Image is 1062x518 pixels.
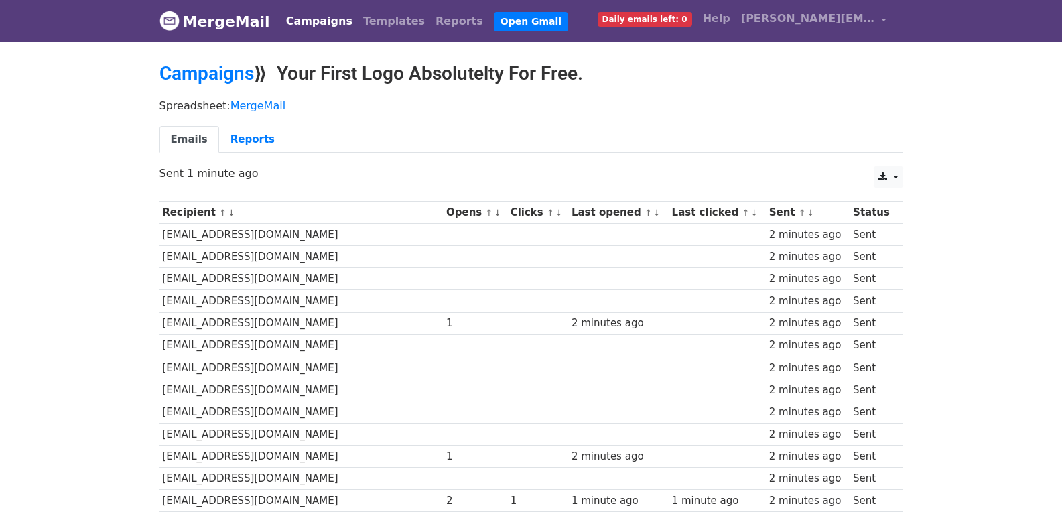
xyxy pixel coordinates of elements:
td: Sent [850,268,896,290]
td: Sent [850,224,896,246]
td: [EMAIL_ADDRESS][DOMAIN_NAME] [159,357,444,379]
td: Sent [850,424,896,446]
td: [EMAIL_ADDRESS][DOMAIN_NAME] [159,468,444,490]
td: Sent [850,246,896,268]
div: 1 [511,493,566,509]
td: [EMAIL_ADDRESS][DOMAIN_NAME] [159,446,444,468]
td: Sent [850,290,896,312]
td: [EMAIL_ADDRESS][DOMAIN_NAME] [159,379,444,401]
th: Sent [766,202,850,224]
div: 2 minutes ago [769,405,847,420]
td: [EMAIL_ADDRESS][DOMAIN_NAME] [159,490,444,512]
div: 1 minute ago [572,493,665,509]
td: [EMAIL_ADDRESS][DOMAIN_NAME] [159,290,444,312]
a: Reports [219,126,286,153]
a: ↑ [742,208,749,218]
a: ↑ [219,208,226,218]
a: Open Gmail [494,12,568,31]
div: 2 minutes ago [769,449,847,464]
div: 2 minutes ago [572,449,665,464]
div: 1 [446,449,504,464]
div: 2 minutes ago [769,271,847,287]
span: Daily emails left: 0 [598,12,692,27]
a: Emails [159,126,219,153]
p: Sent 1 minute ago [159,166,903,180]
div: 2 minutes ago [769,361,847,376]
th: Last clicked [669,202,766,224]
td: Sent [850,312,896,334]
a: [PERSON_NAME][EMAIL_ADDRESS][DOMAIN_NAME] [736,5,892,37]
div: 2 minutes ago [572,316,665,331]
a: Reports [430,8,488,35]
div: 1 minute ago [672,493,763,509]
div: 1 [446,316,504,331]
div: 2 minutes ago [769,294,847,309]
a: ↓ [653,208,661,218]
td: Sent [850,446,896,468]
div: 2 minutes ago [769,338,847,353]
td: [EMAIL_ADDRESS][DOMAIN_NAME] [159,334,444,357]
a: Help [698,5,736,32]
th: Recipient [159,202,444,224]
a: Campaigns [281,8,358,35]
div: 2 minutes ago [769,383,847,398]
td: Sent [850,334,896,357]
td: [EMAIL_ADDRESS][DOMAIN_NAME] [159,424,444,446]
td: [EMAIL_ADDRESS][DOMAIN_NAME] [159,312,444,334]
span: [PERSON_NAME][EMAIL_ADDRESS][DOMAIN_NAME] [741,11,875,27]
a: ↑ [799,208,806,218]
a: ↓ [555,208,563,218]
img: MergeMail logo [159,11,180,31]
a: ↓ [228,208,235,218]
div: 2 minutes ago [769,471,847,487]
th: Last opened [568,202,669,224]
a: ↓ [494,208,501,218]
div: 2 minutes ago [769,493,847,509]
td: Sent [850,490,896,512]
a: ↑ [547,208,554,218]
td: [EMAIL_ADDRESS][DOMAIN_NAME] [159,224,444,246]
a: Templates [358,8,430,35]
a: ↑ [645,208,652,218]
h2: ⟫ Your First Logo Absolutelty For Free. [159,62,903,85]
a: MergeMail [230,99,285,112]
th: Status [850,202,896,224]
th: Opens [443,202,507,224]
div: 2 minutes ago [769,427,847,442]
th: Clicks [507,202,568,224]
a: Campaigns [159,62,254,84]
p: Spreadsheet: [159,99,903,113]
a: ↓ [750,208,758,218]
a: ↑ [486,208,493,218]
td: Sent [850,379,896,401]
td: Sent [850,401,896,423]
td: Sent [850,468,896,490]
div: 2 minutes ago [769,227,847,243]
td: [EMAIL_ADDRESS][DOMAIN_NAME] [159,268,444,290]
div: 2 minutes ago [769,316,847,331]
a: ↓ [807,208,815,218]
a: Daily emails left: 0 [592,5,698,32]
a: MergeMail [159,7,270,36]
div: 2 [446,493,504,509]
div: 2 minutes ago [769,249,847,265]
td: Sent [850,357,896,379]
td: [EMAIL_ADDRESS][DOMAIN_NAME] [159,401,444,423]
td: [EMAIL_ADDRESS][DOMAIN_NAME] [159,246,444,268]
